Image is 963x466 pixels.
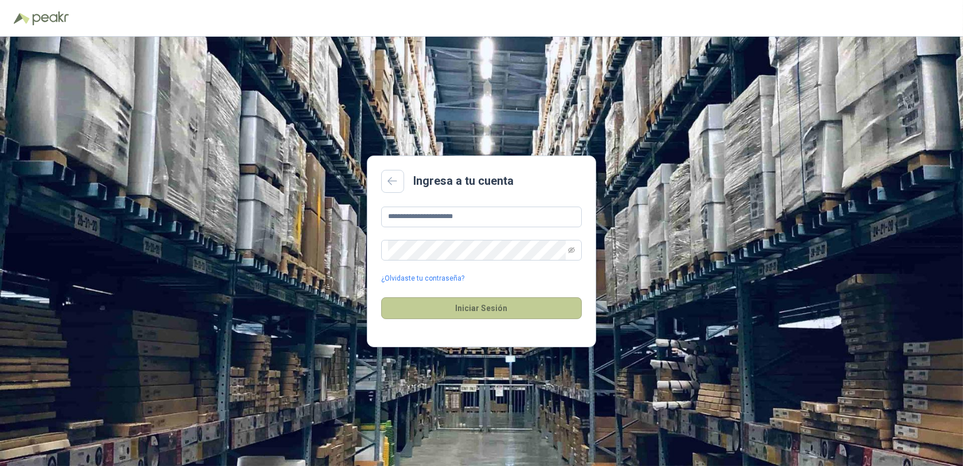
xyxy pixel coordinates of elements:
[381,297,582,319] button: Iniciar Sesión
[381,273,464,284] a: ¿Olvidaste tu contraseña?
[568,247,575,254] span: eye-invisible
[14,13,30,24] img: Logo
[32,11,69,25] img: Peakr
[413,172,514,190] h2: Ingresa a tu cuenta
